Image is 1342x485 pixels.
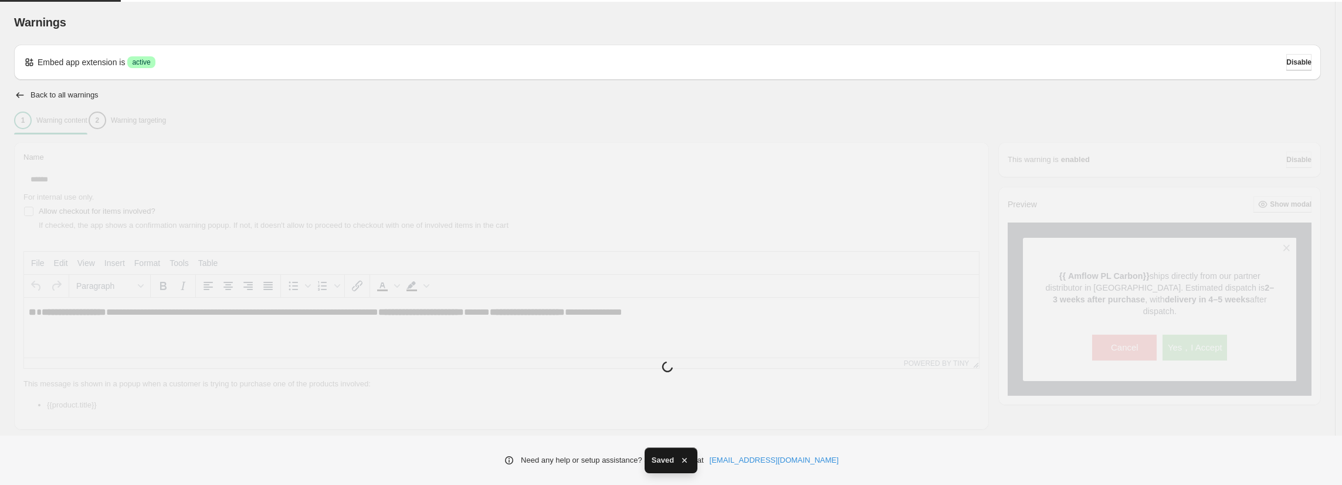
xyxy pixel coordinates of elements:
[652,454,674,466] span: Saved
[5,9,950,22] body: Rich Text Area. Press ALT-0 for help.
[38,56,125,68] p: Embed app extension is
[14,16,66,29] span: Warnings
[710,454,839,466] a: [EMAIL_ADDRESS][DOMAIN_NAME]
[1286,54,1311,70] button: Disable
[30,90,99,100] h2: Back to all warnings
[132,58,150,67] span: active
[1286,58,1311,67] span: Disable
